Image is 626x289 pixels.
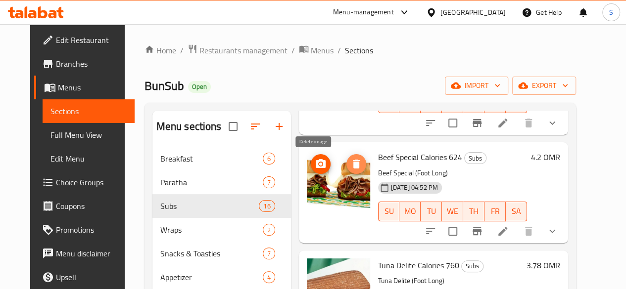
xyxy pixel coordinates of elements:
[56,58,127,70] span: Branches
[425,204,438,218] span: TU
[58,82,127,93] span: Menus
[488,204,502,218] span: FR
[609,7,613,18] span: S
[263,176,275,188] div: items
[506,202,527,221] button: SA
[403,204,417,218] span: MO
[259,200,275,212] div: items
[463,202,484,221] button: TH
[56,224,127,236] span: Promotions
[263,225,275,235] span: 2
[50,105,127,117] span: Sections
[446,96,459,111] span: WE
[399,202,421,221] button: MO
[188,44,288,57] a: Restaurants management
[34,170,135,194] a: Choice Groups
[188,83,211,91] span: Open
[56,34,127,46] span: Edit Restaurant
[43,147,135,170] a: Edit Menu
[531,150,560,164] h6: 4.2 OMR
[34,52,135,76] a: Branches
[34,194,135,218] a: Coupons
[527,258,560,272] h6: 3.78 OMR
[307,150,370,213] img: Beef Special Calories 624
[442,221,463,242] span: Select to update
[467,96,481,111] span: TH
[378,202,400,221] button: SU
[440,7,506,18] div: [GEOGRAPHIC_DATA]
[497,225,509,237] a: Edit menu item
[467,204,481,218] span: TH
[446,204,459,218] span: WE
[160,200,259,212] span: Subs
[520,80,568,92] span: export
[311,44,334,56] span: Menus
[484,202,506,221] button: FR
[333,6,394,18] div: Menu-management
[152,242,291,265] div: Snacks & Toasties7
[546,117,558,129] svg: Show Choices
[259,202,274,211] span: 16
[464,152,486,164] div: Subs
[160,176,263,188] span: Paratha
[378,275,523,287] p: Tuna Delite (Foot Long)
[465,153,486,164] span: Subs
[383,96,396,111] span: SU
[512,77,576,95] button: export
[540,111,564,135] button: show more
[510,96,523,111] span: SA
[419,111,442,135] button: sort-choices
[43,99,135,123] a: Sections
[540,219,564,243] button: show more
[378,258,459,273] span: Tuna Delite Calories 760
[546,225,558,237] svg: Show Choices
[387,183,442,192] span: [DATE] 04:52 PM
[345,44,373,56] span: Sections
[442,202,463,221] button: WE
[56,248,127,259] span: Menu disclaimer
[223,116,243,137] span: Select all sections
[403,96,417,111] span: MO
[263,249,275,258] span: 7
[462,260,483,272] span: Subs
[34,218,135,242] a: Promotions
[152,147,291,170] div: Breakfast6
[517,219,540,243] button: delete
[152,170,291,194] div: Paratha7
[419,219,442,243] button: sort-choices
[378,167,527,179] p: Beef Special (Foot Long)
[34,76,135,99] a: Menus
[267,115,291,138] button: Add section
[56,200,127,212] span: Coupons
[465,219,489,243] button: Branch-specific-item
[180,44,184,56] li: /
[425,96,438,111] span: TU
[337,44,341,56] li: /
[160,224,263,236] span: Wraps
[43,123,135,147] a: Full Menu View
[188,81,211,93] div: Open
[465,111,489,135] button: Branch-specific-item
[160,248,263,259] div: Snacks & Toasties
[263,153,275,165] div: items
[488,96,502,111] span: FR
[56,176,127,188] span: Choice Groups
[346,154,366,174] button: delete image
[243,115,267,138] span: Sort sections
[461,260,483,272] div: Subs
[50,129,127,141] span: Full Menu View
[34,28,135,52] a: Edit Restaurant
[263,154,275,164] span: 6
[56,271,127,283] span: Upsell
[510,204,523,218] span: SA
[152,218,291,242] div: Wraps2
[263,273,275,282] span: 4
[291,44,295,56] li: /
[152,194,291,218] div: Subs16
[263,271,275,283] div: items
[445,77,508,95] button: import
[34,242,135,265] a: Menu disclaimer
